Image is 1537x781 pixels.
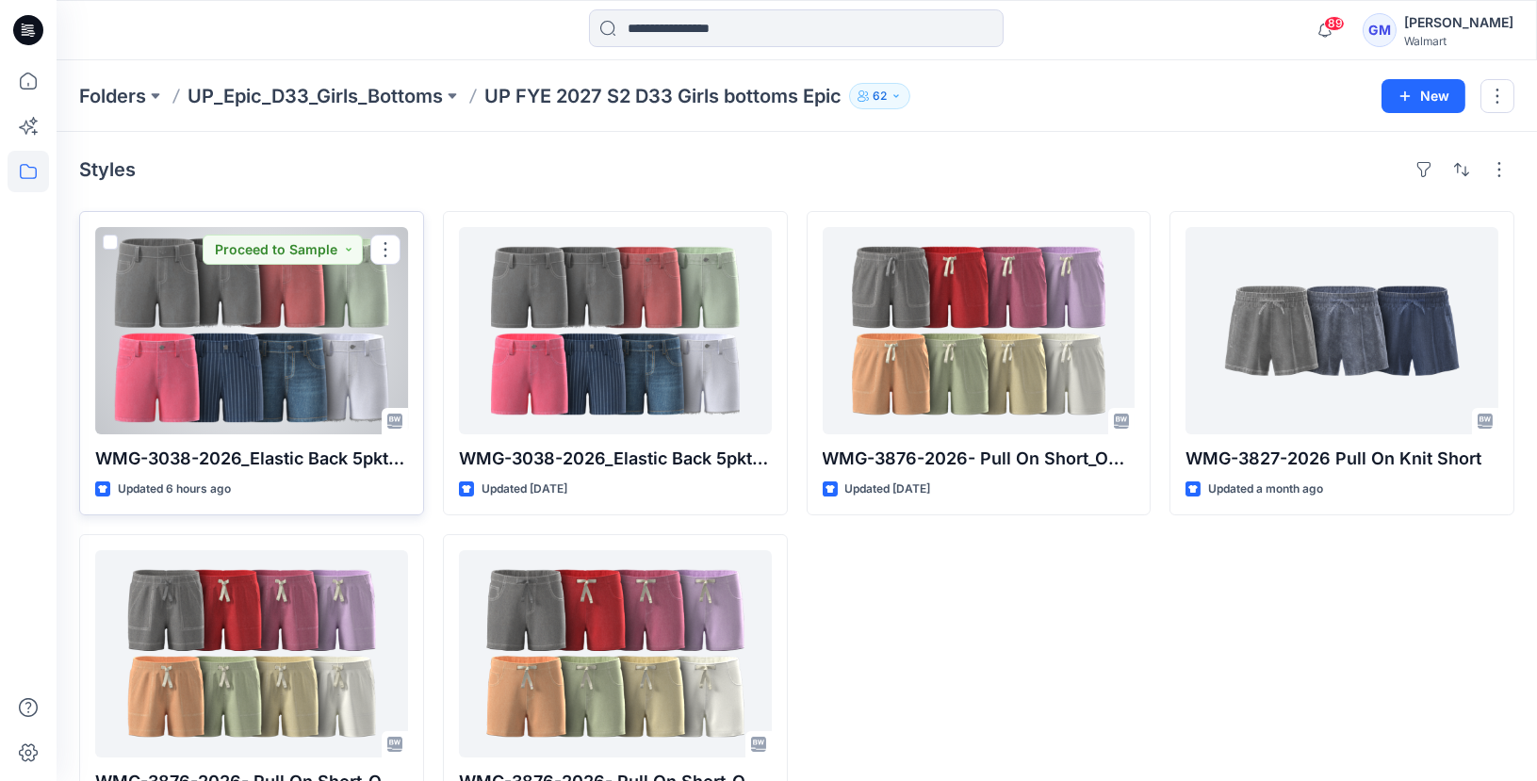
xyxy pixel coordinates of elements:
[79,83,146,109] a: Folders
[95,227,408,434] a: WMG-3038-2026_Elastic Back 5pkt Denim Shorts 3 Inseam
[482,480,567,499] p: Updated [DATE]
[1208,480,1323,499] p: Updated a month ago
[484,83,842,109] p: UP FYE 2027 S2 D33 Girls bottoms Epic
[1363,13,1397,47] div: GM
[95,446,408,472] p: WMG-3038-2026_Elastic Back 5pkt Denim Shorts 3 Inseam
[1324,16,1345,31] span: 89
[459,227,772,434] a: WMG-3038-2026_Elastic Back 5pkt Denim Shorts 3 Inseam - Cost Opt
[1404,11,1513,34] div: [PERSON_NAME]
[95,550,408,757] a: WMG-3876-2026- Pull On Short_Opt1A
[823,227,1136,434] a: WMG-3876-2026- Pull On Short_Opt1B
[1404,34,1513,48] div: Walmart
[1185,446,1498,472] p: WMG-3827-2026 Pull On Knit Short
[459,550,772,757] a: WMG-3876-2026- Pull On Short_Opt2
[79,158,136,181] h4: Styles
[188,83,443,109] a: UP_Epic_D33_Girls_Bottoms
[845,480,931,499] p: Updated [DATE]
[459,446,772,472] p: WMG-3038-2026_Elastic Back 5pkt Denim Shorts 3 Inseam - Cost Opt
[1185,227,1498,434] a: WMG-3827-2026 Pull On Knit Short
[823,446,1136,472] p: WMG-3876-2026- Pull On Short_Opt1B
[873,86,887,106] p: 62
[118,480,231,499] p: Updated 6 hours ago
[849,83,910,109] button: 62
[1382,79,1465,113] button: New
